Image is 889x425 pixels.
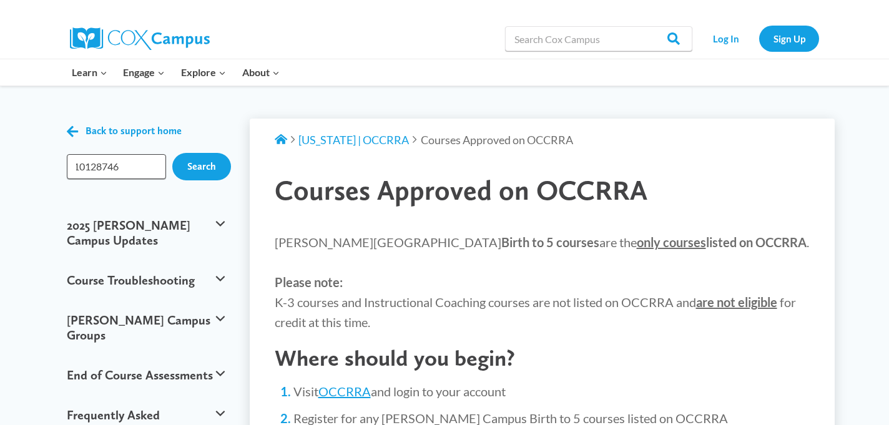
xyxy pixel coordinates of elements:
[86,125,182,137] span: Back to support home
[298,133,409,147] a: [US_STATE] | OCCRRA
[421,133,573,147] span: Courses Approved on OCCRRA
[696,295,777,310] strong: are not eligible
[67,154,166,179] input: Search input
[61,205,231,260] button: 2025 [PERSON_NAME] Campus Updates
[61,260,231,300] button: Course Troubleshooting
[64,59,287,85] nav: Primary Navigation
[275,133,287,147] a: Support Home
[67,154,166,179] form: Search form
[275,173,647,207] span: Courses Approved on OCCRRA
[318,384,371,399] a: OCCRRA
[637,235,807,250] strong: listed on OCCRRA
[293,383,810,400] li: Visit and login to your account
[61,300,231,355] button: [PERSON_NAME] Campus Groups
[699,26,819,51] nav: Secondary Navigation
[64,59,115,85] button: Child menu of Learn
[172,153,231,180] input: Search
[759,26,819,51] a: Sign Up
[699,26,753,51] a: Log In
[275,232,810,332] p: [PERSON_NAME][GEOGRAPHIC_DATA] are the . K-3 courses and Instructional Coaching courses are not l...
[67,122,182,140] a: Back to support home
[275,344,810,371] h2: Where should you begin?
[234,59,288,85] button: Child menu of About
[637,235,706,250] span: only courses
[173,59,234,85] button: Child menu of Explore
[61,355,231,395] button: End of Course Assessments
[501,235,599,250] strong: Birth to 5 courses
[275,275,343,290] strong: Please note:
[115,59,174,85] button: Child menu of Engage
[70,27,210,50] img: Cox Campus
[505,26,692,51] input: Search Cox Campus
